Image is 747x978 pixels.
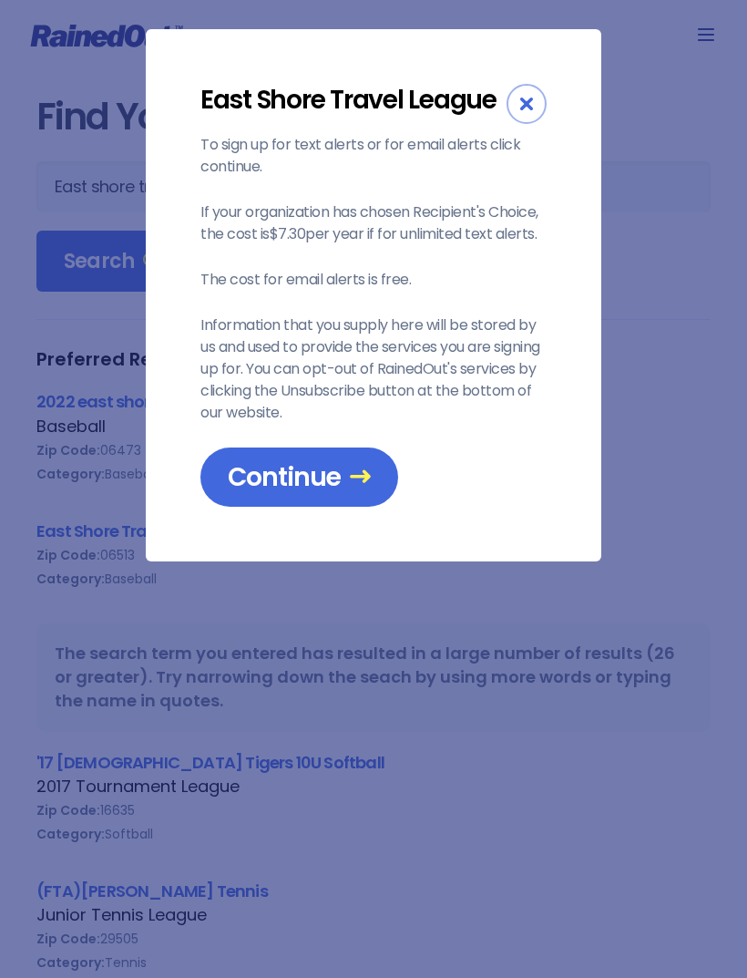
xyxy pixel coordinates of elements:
div: Close [507,84,547,124]
p: The cost for email alerts is free. [200,269,547,291]
span: Continue [228,461,371,493]
p: If your organization has chosen Recipient's Choice, the cost is $7.30 per year if for unlimited t... [200,201,547,245]
p: To sign up for text alerts or for email alerts click continue. [200,134,547,178]
div: East Shore Travel League [200,84,507,116]
p: Information that you supply here will be stored by us and used to provide the services you are si... [200,314,547,424]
